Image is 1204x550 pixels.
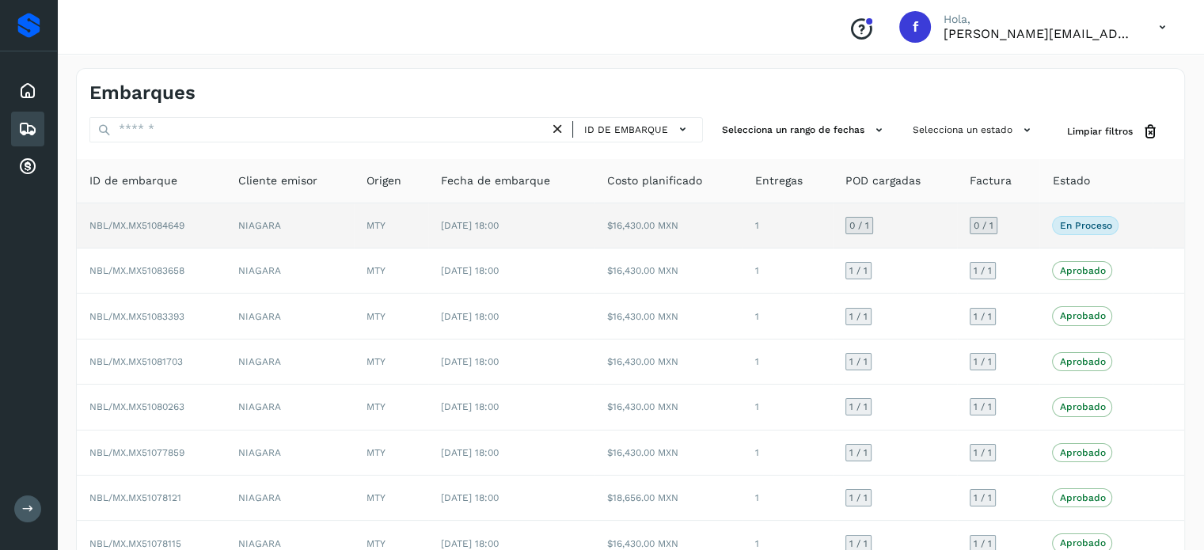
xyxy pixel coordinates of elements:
span: NBL/MX.MX51078121 [89,492,181,503]
span: 1 / 1 [849,448,868,457]
span: ID de embarque [89,173,177,189]
span: ID de embarque [584,123,668,137]
td: 1 [743,248,832,294]
span: NBL/MX.MX51081703 [89,356,183,367]
span: Cliente emisor [238,173,317,189]
td: 1 [743,385,832,430]
span: 1 / 1 [849,402,868,412]
td: $16,430.00 MXN [594,294,743,339]
td: 1 [743,431,832,476]
td: $18,656.00 MXN [594,476,743,521]
td: MTY [354,294,428,339]
td: 1 [743,203,832,248]
button: Selecciona un rango de fechas [716,117,894,143]
span: NBL/MX.MX51084649 [89,220,184,231]
span: NBL/MX.MX51078115 [89,538,181,549]
td: NIAGARA [226,203,355,248]
span: [DATE] 18:00 [441,356,499,367]
span: 1 / 1 [849,493,868,503]
td: MTY [354,431,428,476]
p: Aprobado [1059,492,1105,503]
td: MTY [354,248,428,294]
span: 1 / 1 [849,539,868,548]
div: Inicio [11,74,44,108]
span: 1 / 1 [974,312,992,321]
span: 1 / 1 [974,493,992,503]
span: [DATE] 18:00 [441,447,499,458]
span: [DATE] 18:00 [441,538,499,549]
span: 1 / 1 [974,402,992,412]
td: 1 [743,294,832,339]
span: Costo planificado [607,173,702,189]
p: Hola, [944,13,1134,26]
span: 1 / 1 [974,539,992,548]
p: Aprobado [1059,356,1105,367]
p: Aprobado [1059,401,1105,412]
td: 1 [743,476,832,521]
span: 1 / 1 [974,448,992,457]
td: NIAGARA [226,385,355,430]
span: Limpiar filtros [1067,124,1133,138]
span: 1 / 1 [849,266,868,275]
p: Aprobado [1059,447,1105,458]
td: $16,430.00 MXN [594,203,743,248]
button: ID de embarque [579,118,696,141]
td: NIAGARA [226,431,355,476]
span: 0 / 1 [849,221,869,230]
span: Origen [367,173,401,189]
span: [DATE] 18:00 [441,220,499,231]
p: flor.compean@gruporeyes.com.mx [944,26,1134,41]
p: Aprobado [1059,537,1105,548]
p: Aprobado [1059,265,1105,276]
span: Estado [1052,173,1089,189]
span: Factura [970,173,1012,189]
td: NIAGARA [226,476,355,521]
span: [DATE] 18:00 [441,492,499,503]
span: 1 / 1 [849,312,868,321]
td: $16,430.00 MXN [594,385,743,430]
span: POD cargadas [845,173,921,189]
td: MTY [354,339,428,385]
td: MTY [354,476,428,521]
td: NIAGARA [226,294,355,339]
td: MTY [354,203,428,248]
span: 1 / 1 [974,266,992,275]
button: Limpiar filtros [1054,117,1172,146]
span: NBL/MX.MX51083658 [89,265,184,276]
div: Cuentas por cobrar [11,150,44,184]
span: Fecha de embarque [441,173,550,189]
td: NIAGARA [226,248,355,294]
span: [DATE] 18:00 [441,401,499,412]
span: 1 / 1 [974,357,992,366]
span: Entregas [755,173,803,189]
span: [DATE] 18:00 [441,265,499,276]
td: 1 [743,339,832,385]
td: NIAGARA [226,339,355,385]
span: NBL/MX.MX51083393 [89,311,184,322]
td: $16,430.00 MXN [594,431,743,476]
p: En proceso [1059,220,1111,231]
div: Embarques [11,112,44,146]
span: NBL/MX.MX51080263 [89,401,184,412]
span: [DATE] 18:00 [441,311,499,322]
span: 0 / 1 [974,221,993,230]
p: Aprobado [1059,310,1105,321]
td: MTY [354,385,428,430]
td: $16,430.00 MXN [594,339,743,385]
span: 1 / 1 [849,357,868,366]
span: NBL/MX.MX51077859 [89,447,184,458]
button: Selecciona un estado [906,117,1042,143]
h4: Embarques [89,82,196,104]
td: $16,430.00 MXN [594,248,743,294]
